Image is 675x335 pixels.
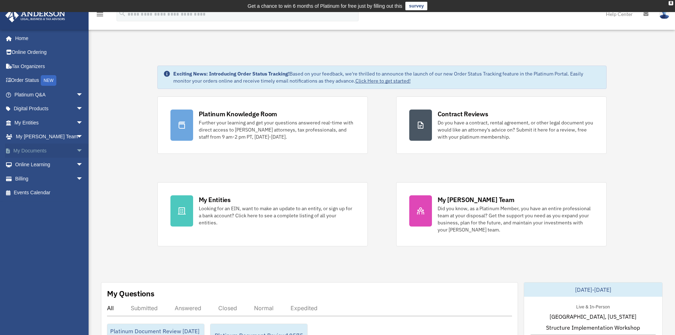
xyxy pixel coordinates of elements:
strong: Exciting News: Introducing Order Status Tracking! [173,71,289,77]
a: Digital Productsarrow_drop_down [5,102,94,116]
div: My Entities [199,195,231,204]
a: Online Learningarrow_drop_down [5,158,94,172]
img: Anderson Advisors Platinum Portal [3,9,67,22]
a: Tax Organizers [5,59,94,73]
span: arrow_drop_down [76,116,90,130]
a: Billingarrow_drop_down [5,172,94,186]
div: All [107,305,114,312]
div: Looking for an EIN, want to make an update to an entity, or sign up for a bank account? Click her... [199,205,355,226]
span: arrow_drop_down [76,88,90,102]
a: My Entitiesarrow_drop_down [5,116,94,130]
div: close [669,1,673,5]
a: Order StatusNEW [5,73,94,88]
a: My Entities Looking for an EIN, want to make an update to an entity, or sign up for a bank accoun... [157,182,368,246]
span: arrow_drop_down [76,144,90,158]
div: [DATE]-[DATE] [524,283,662,297]
div: Contract Reviews [438,110,488,118]
a: Events Calendar [5,186,94,200]
img: User Pic [659,9,670,19]
a: Click Here to get started! [355,78,411,84]
div: Normal [254,305,274,312]
a: survey [405,2,427,10]
span: arrow_drop_down [76,130,90,144]
a: My [PERSON_NAME] Team Did you know, as a Platinum Member, you have an entire professional team at... [396,182,607,246]
div: My [PERSON_NAME] Team [438,195,514,204]
div: Closed [218,305,237,312]
div: NEW [41,75,56,86]
div: Do you have a contract, rental agreement, or other legal document you would like an attorney's ad... [438,119,594,140]
i: menu [96,10,104,18]
span: arrow_drop_down [76,102,90,116]
a: My [PERSON_NAME] Teamarrow_drop_down [5,130,94,144]
div: Answered [175,305,201,312]
span: [GEOGRAPHIC_DATA], [US_STATE] [550,312,636,321]
span: Structure Implementation Workshop [546,323,640,332]
a: My Documentsarrow_drop_down [5,144,94,158]
div: Based on your feedback, we're thrilled to announce the launch of our new Order Status Tracking fe... [173,70,601,84]
a: Online Ordering [5,45,94,60]
span: arrow_drop_down [76,172,90,186]
div: Live & In-Person [570,302,615,310]
span: arrow_drop_down [76,158,90,172]
a: Platinum Knowledge Room Further your learning and get your questions answered real-time with dire... [157,96,368,154]
i: search [118,10,126,17]
div: Further your learning and get your questions answered real-time with direct access to [PERSON_NAM... [199,119,355,140]
div: Submitted [131,305,158,312]
a: Contract Reviews Do you have a contract, rental agreement, or other legal document you would like... [396,96,607,154]
a: Platinum Q&Aarrow_drop_down [5,88,94,102]
div: Did you know, as a Platinum Member, you have an entire professional team at your disposal? Get th... [438,205,594,233]
a: menu [96,12,104,18]
a: Home [5,31,90,45]
div: Platinum Knowledge Room [199,110,277,118]
div: My Questions [107,288,154,299]
div: Get a chance to win 6 months of Platinum for free just by filling out this [248,2,403,10]
div: Expedited [291,305,317,312]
